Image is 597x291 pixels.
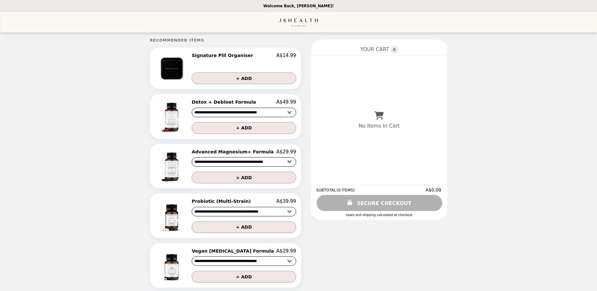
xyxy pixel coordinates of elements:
p: A$29.99 [276,149,296,155]
img: Vegan Vitamin D Formula [155,248,190,282]
h5: Recommended Items [150,38,301,43]
h2: Advanced Magnesium+ Formula [192,149,276,155]
select: Select a product variant [192,157,296,167]
button: + ADD [192,172,296,183]
span: ( 0 ITEMS ) [337,188,355,192]
span: A$0.00 [425,187,442,192]
button: + ADD [192,271,296,282]
p: A$14.99 [276,53,296,58]
h2: Probiotic (Multi-Strain) [192,198,253,204]
button: + ADD [192,72,296,84]
div: Taxes and Shipping calculated at checkout [316,213,442,217]
p: A$49.99 [276,99,296,105]
button: + ADD [192,221,296,233]
span: YOUR CART [360,46,389,52]
h2: Signature Pill Organiser [192,53,256,58]
img: Brand Logo [279,16,318,29]
select: Select a product variant [192,256,296,266]
span: 0 [391,46,398,54]
h2: Detox + Debloat Formula [192,99,258,105]
p: A$39.99 [276,198,296,204]
p: A$29.99 [276,248,296,254]
img: Advanced Magnesium+ Formula [155,149,190,183]
p: Welcome Back, [PERSON_NAME]! [263,4,334,8]
img: Detox + Debloat Formula [155,99,190,134]
button: + ADD [192,122,296,134]
img: Probiotic (Multi-Strain) [155,198,190,233]
select: Select a product variant [192,108,296,117]
span: SUBTOTAL [316,188,337,192]
img: Signature Pill Organiser [157,53,189,84]
p: No Items In Cart [359,123,400,129]
select: Select a product variant [192,207,296,216]
h2: Vegan [MEDICAL_DATA] Formula [192,248,276,254]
